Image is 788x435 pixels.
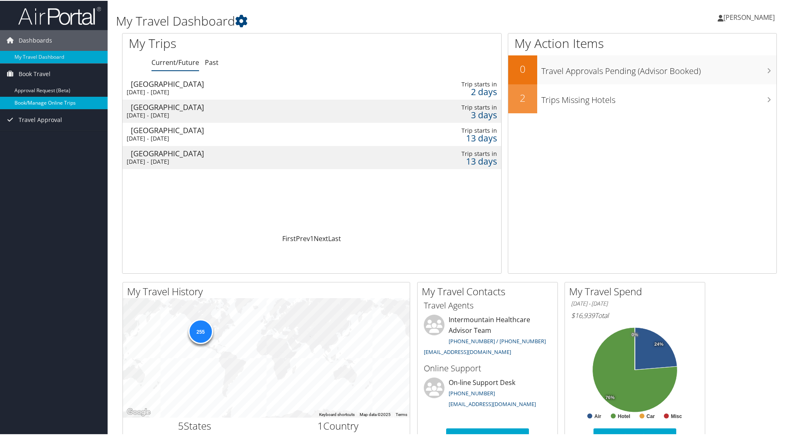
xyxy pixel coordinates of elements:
[19,29,52,50] span: Dashboards
[178,418,184,432] span: 5
[125,406,152,417] img: Google
[413,134,497,141] div: 13 days
[541,60,776,76] h3: Travel Approvals Pending (Advisor Booked)
[127,284,410,298] h2: My Travel History
[508,61,537,75] h2: 0
[449,389,495,396] a: [PHONE_NUMBER]
[508,55,776,84] a: 0Travel Approvals Pending (Advisor Booked)
[310,233,314,242] a: 1
[131,103,367,110] div: [GEOGRAPHIC_DATA]
[413,110,497,118] div: 3 days
[116,12,561,29] h1: My Travel Dashboard
[131,126,367,133] div: [GEOGRAPHIC_DATA]
[571,299,699,307] h6: [DATE] - [DATE]
[569,284,705,298] h2: My Travel Spend
[718,4,783,29] a: [PERSON_NAME]
[420,377,555,411] li: On-line Support Desk
[296,233,310,242] a: Prev
[571,310,595,319] span: $16,939
[129,34,337,51] h1: My Trips
[413,103,497,110] div: Trip starts in
[413,80,497,87] div: Trip starts in
[723,12,775,21] span: [PERSON_NAME]
[19,109,62,129] span: Travel Approval
[508,84,776,112] a: 2Trips Missing Hotels
[188,318,213,343] div: 255
[127,134,363,141] div: [DATE] - [DATE]
[151,57,199,66] a: Current/Future
[131,79,367,87] div: [GEOGRAPHIC_DATA]
[424,299,551,311] h3: Travel Agents
[605,394,615,399] tspan: 76%
[413,157,497,164] div: 13 days
[618,413,630,418] text: Hotel
[127,111,363,118] div: [DATE] - [DATE]
[424,362,551,373] h3: Online Support
[449,337,546,344] a: [PHONE_NUMBER] / [PHONE_NUMBER]
[422,284,557,298] h2: My Travel Contacts
[205,57,219,66] a: Past
[632,332,638,337] tspan: 0%
[319,411,355,417] button: Keyboard shortcuts
[328,233,341,242] a: Last
[594,413,601,418] text: Air
[360,411,391,416] span: Map data ©2025
[413,126,497,134] div: Trip starts in
[449,399,536,407] a: [EMAIL_ADDRESS][DOMAIN_NAME]
[127,157,363,165] div: [DATE] - [DATE]
[18,5,101,25] img: airportal-logo.png
[127,88,363,95] div: [DATE] - [DATE]
[413,149,497,157] div: Trip starts in
[19,63,50,84] span: Book Travel
[131,149,367,156] div: [GEOGRAPHIC_DATA]
[646,413,655,418] text: Car
[314,233,328,242] a: Next
[420,314,555,358] li: Intermountain Healthcare Advisor Team
[396,411,407,416] a: Terms (opens in new tab)
[541,89,776,105] h3: Trips Missing Hotels
[413,87,497,95] div: 2 days
[125,406,152,417] a: Open this area in Google Maps (opens a new window)
[317,418,323,432] span: 1
[671,413,682,418] text: Misc
[424,347,511,355] a: [EMAIL_ADDRESS][DOMAIN_NAME]
[508,90,537,104] h2: 2
[129,418,260,432] h2: States
[282,233,296,242] a: First
[508,34,776,51] h1: My Action Items
[571,310,699,319] h6: Total
[273,418,404,432] h2: Country
[654,341,663,346] tspan: 24%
